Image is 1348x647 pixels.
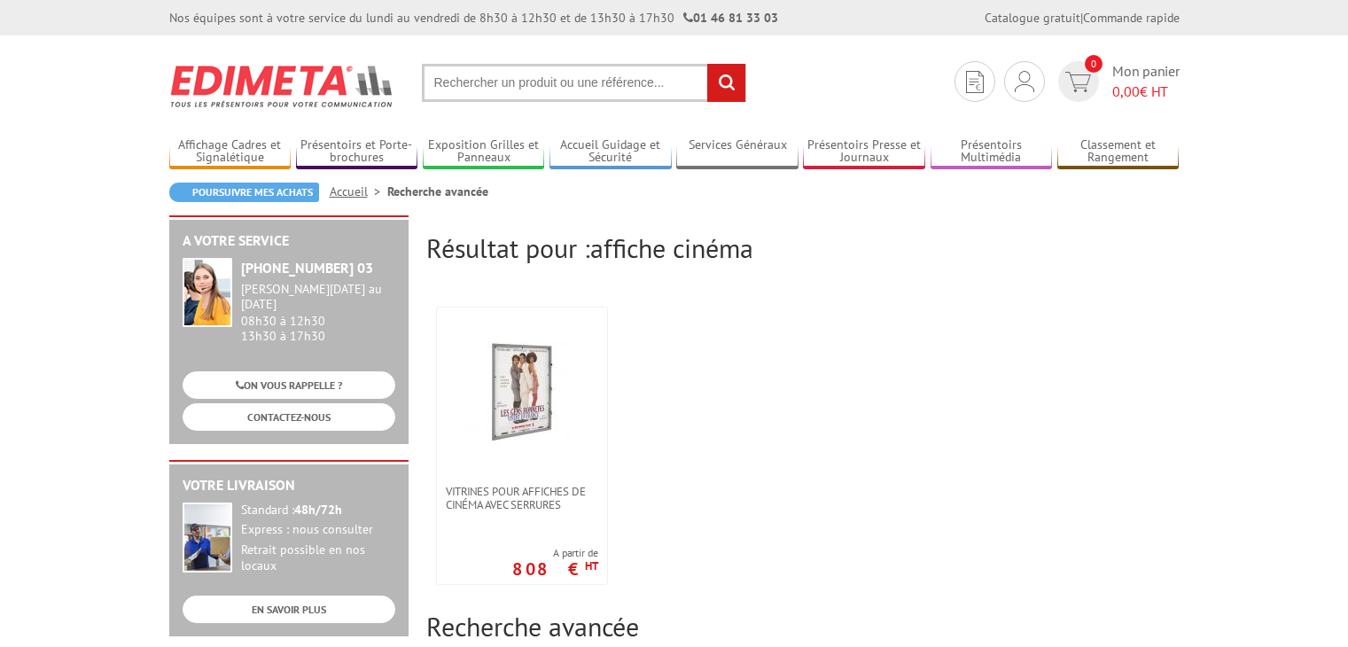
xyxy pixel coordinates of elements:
[1065,72,1091,92] img: devis rapide
[590,230,753,265] span: affiche cinéma
[183,258,232,327] img: widget-service.jpg
[183,596,395,623] a: EN SAVOIR PLUS
[241,542,395,574] div: Retrait possible en nos locaux
[183,403,395,431] a: CONTACTEZ-NOUS
[241,522,395,538] div: Express : nous consulter
[183,371,395,399] a: ON VOUS RAPPELLE ?
[426,233,1180,262] h2: Résultat pour :
[241,259,373,277] strong: [PHONE_NUMBER] 03
[446,485,598,511] span: Vitrines pour affiches de cinéma avec serrures
[330,183,387,199] a: Accueil
[294,502,342,518] strong: 48h/72h
[423,137,545,167] a: Exposition Grilles et Panneaux
[241,282,395,312] div: [PERSON_NAME][DATE] au [DATE]
[1083,10,1180,26] a: Commande rapide
[426,612,1180,641] h2: Recherche avancée
[966,71,984,93] img: devis rapide
[1112,82,1180,102] span: € HT
[676,137,799,167] a: Services Généraux
[296,137,418,167] a: Présentoirs et Porte-brochures
[169,137,292,167] a: Affichage Cadres et Signalétique
[931,137,1053,167] a: Présentoirs Multimédia
[512,546,598,560] span: A partir de
[241,503,395,518] div: Standard :
[183,233,395,249] h2: A votre service
[549,137,672,167] a: Accueil Guidage et Sécurité
[169,9,778,27] div: Nos équipes sont à votre service du lundi au vendredi de 8h30 à 12h30 et de 13h30 à 17h30
[707,64,745,102] input: rechercher
[241,282,395,343] div: 08h30 à 12h30 13h30 à 17h30
[437,485,607,511] a: Vitrines pour affiches de cinéma avec serrures
[183,503,232,573] img: widget-livraison.jpg
[169,183,319,202] a: Poursuivre mes achats
[464,334,580,449] img: Vitrines pour affiches de cinéma avec serrures
[585,558,598,573] sup: HT
[1057,137,1180,167] a: Classement et Rangement
[1015,71,1034,92] img: devis rapide
[1112,82,1140,100] span: 0,00
[183,478,395,494] h2: Votre livraison
[803,137,925,167] a: Présentoirs Presse et Journaux
[422,64,746,102] input: Rechercher un produit ou une référence...
[985,10,1080,26] a: Catalogue gratuit
[985,9,1180,27] div: |
[1054,61,1180,102] a: devis rapide 0 Mon panier 0,00€ HT
[512,564,598,574] p: 808 €
[683,10,778,26] strong: 01 46 81 33 03
[1112,61,1180,102] span: Mon panier
[387,183,488,200] li: Recherche avancée
[169,53,395,119] img: Edimeta
[1085,55,1103,73] span: 0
